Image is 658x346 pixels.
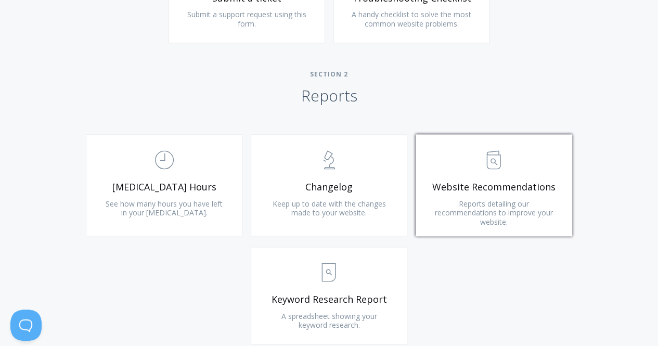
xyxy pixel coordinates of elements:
span: Keep up to date with the changes made to your website. [272,199,385,218]
a: Website Recommendations Reports detailing our recommendations to improve your website. [416,134,572,236]
span: Submit a support request using this form. [187,9,306,29]
a: [MEDICAL_DATA] Hours See how many hours you have left in your [MEDICAL_DATA]. [86,134,242,236]
span: [MEDICAL_DATA] Hours [102,181,226,193]
span: See how many hours you have left in your [MEDICAL_DATA]. [106,199,223,218]
a: Keyword Research Report A spreadsheet showing your keyword research. [251,247,407,344]
span: Keyword Research Report [267,293,391,305]
span: Website Recommendations [432,181,556,193]
a: Changelog Keep up to date with the changes made to your website. [251,134,407,236]
iframe: Toggle Customer Support [10,310,42,341]
span: Reports detailing our recommendations to improve your website. [435,199,553,227]
span: A handy checklist to solve the most common website problems. [352,9,471,29]
span: A spreadsheet showing your keyword research. [281,311,377,330]
span: Changelog [267,181,391,193]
